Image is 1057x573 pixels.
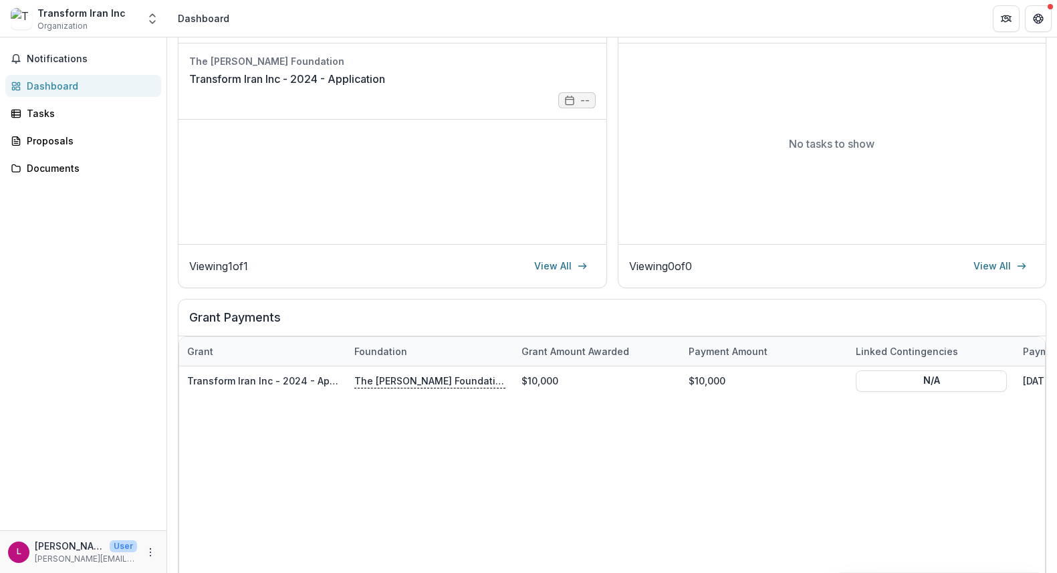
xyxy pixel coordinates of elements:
div: lana@transformiran.com [17,548,21,556]
div: $10,000 [681,366,848,395]
button: Get Help [1025,5,1052,32]
span: Organization [37,20,88,32]
a: Proposals [5,130,161,152]
div: Foundation [346,337,513,366]
img: Transform Iran Inc [11,8,32,29]
div: Dashboard [178,11,229,25]
div: $10,000 [513,366,681,395]
div: Grant amount awarded [513,337,681,366]
button: Open entity switcher [143,5,162,32]
nav: breadcrumb [172,9,235,28]
div: Grant amount awarded [513,344,637,358]
div: Dashboard [27,79,150,93]
a: Transform Iran Inc - 2024 - Application [189,71,385,87]
div: Transform Iran Inc [37,6,126,20]
button: N/A [856,370,1007,391]
div: Grant [179,344,221,358]
a: Documents [5,157,161,179]
div: Documents [27,161,150,175]
div: Payment Amount [681,337,848,366]
h2: Grant Payments [189,310,1035,336]
p: [PERSON_NAME][EMAIL_ADDRESS][DOMAIN_NAME] [35,539,104,553]
div: Proposals [27,134,150,148]
div: Tasks [27,106,150,120]
button: Notifications [5,48,161,70]
div: Foundation [346,344,415,358]
a: Transform Iran Inc - 2024 - Application [187,375,370,386]
a: Tasks [5,102,161,124]
div: Linked Contingencies [848,337,1015,366]
button: Partners [993,5,1020,32]
div: Payment Amount [681,344,776,358]
p: [PERSON_NAME][EMAIL_ADDRESS][DOMAIN_NAME] [35,553,137,565]
a: View All [526,255,596,277]
div: Linked Contingencies [848,344,966,358]
a: Dashboard [5,75,161,97]
p: Viewing 0 of 0 [629,258,692,274]
span: Notifications [27,53,156,65]
a: View All [965,255,1035,277]
p: User [110,540,137,552]
p: Viewing 1 of 1 [189,258,248,274]
div: Grant [179,337,346,366]
button: More [142,544,158,560]
p: The [PERSON_NAME] Foundation [354,373,505,388]
p: No tasks to show [789,136,874,152]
